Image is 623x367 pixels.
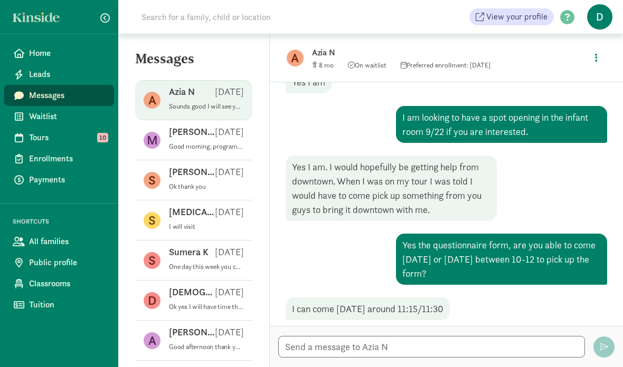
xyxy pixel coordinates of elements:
p: Good morning, program such as what ? [169,142,244,151]
p: [DATE] [215,125,244,138]
p: Good afternoon thank you for the update . In regard to her physical form she will need that when ... [169,343,244,351]
span: Payments [29,173,106,186]
span: Tours [29,131,106,144]
a: Waitlist [4,106,114,127]
span: On waitlist [348,61,386,70]
p: [MEDICAL_DATA][PERSON_NAME] [169,206,215,218]
p: Sumera K [169,246,209,258]
p: [DATE] [215,326,244,339]
p: Ok thank you [169,182,244,191]
span: Home [29,47,106,60]
input: Search for a family, child or location [135,6,431,27]
div: I am looking to have a spot opening in the infant room 9/22 if you are interested. [396,106,607,143]
h5: Messages [118,51,269,76]
a: Public profile [4,252,114,273]
span: Tuition [29,298,106,311]
div: Yes the questionnaire form, are you able to come [DATE] or [DATE] between 10-12 to pick up the form? [396,234,607,285]
figure: S [144,212,161,229]
figure: M [144,132,161,149]
span: View your profile [486,11,548,23]
div: I can come [DATE] around 11:15/11:30 [286,297,450,320]
p: [DATE] [215,85,244,98]
p: [PERSON_NAME] [169,125,215,138]
a: Tours 10 [4,127,114,148]
span: 10 [97,133,108,142]
a: All families [4,231,114,252]
figure: A [144,332,161,349]
p: [DATE] [215,246,244,258]
a: Home [4,43,114,64]
p: [DATE] [215,286,244,298]
span: Public profile [29,256,106,269]
div: Yes I am. I would hopefully be getting help from downtown. When I was on my tour I was told I wou... [286,156,497,221]
figure: A [287,50,304,66]
p: Azia N [312,45,587,60]
a: Leads [4,64,114,85]
a: Enrollments [4,148,114,169]
p: [DEMOGRAPHIC_DATA] W [169,286,215,298]
p: [DATE] [215,206,244,218]
a: View your profile [469,8,554,25]
figure: S [144,172,161,189]
figure: D [144,292,161,309]
p: Azia N [169,85,195,98]
span: Messages [29,89,106,102]
a: Messages [4,85,114,106]
span: D [587,4,612,30]
p: Sounds good I will see you then. [169,102,244,111]
p: Ok yes I will have time this week to stop by [169,303,244,311]
figure: A [144,92,161,109]
span: All families [29,235,106,248]
p: [PERSON_NAME] [169,166,215,178]
span: Waitlist [29,110,106,123]
span: Leads [29,68,106,81]
span: 8 [319,61,334,70]
figure: S [144,252,161,269]
span: Enrollments [29,152,106,165]
span: Classrooms [29,277,106,290]
p: [PERSON_NAME] R [169,326,215,339]
span: Preferred enrollment: [DATE] [401,61,490,70]
a: Tuition [4,294,114,315]
p: [DATE] [215,166,244,178]
div: Yes I am [286,71,332,93]
a: Payments [4,169,114,190]
p: I will visit [169,223,244,231]
a: Classrooms [4,273,114,294]
p: One day this week you can stop by to pick the the paperwork. I’m available [DATE] [DATE] or [DATE] [169,263,244,271]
